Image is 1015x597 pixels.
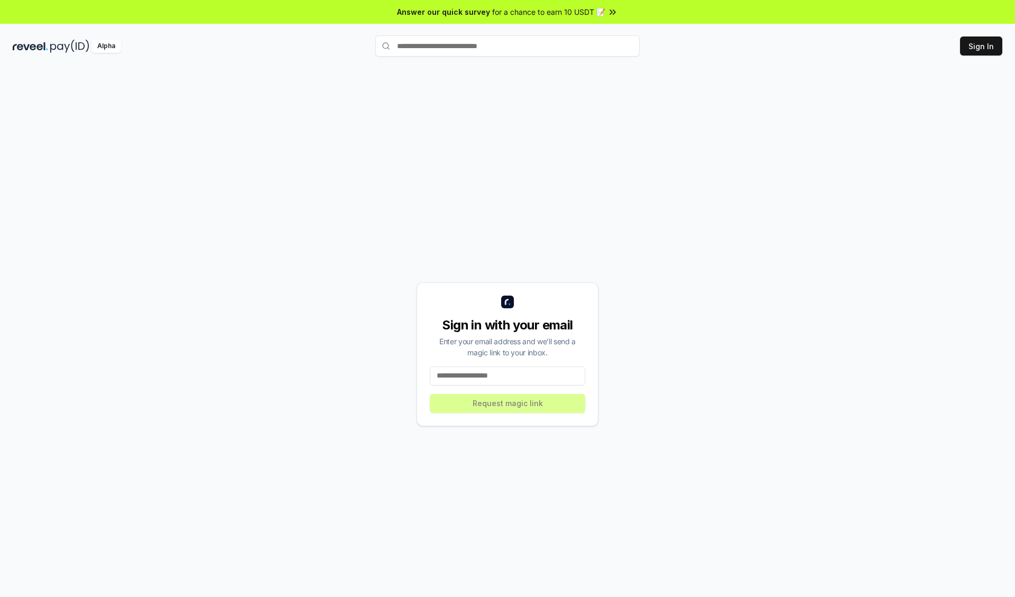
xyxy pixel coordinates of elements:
div: Sign in with your email [430,317,585,334]
button: Sign In [960,36,1002,56]
span: for a chance to earn 10 USDT 📝 [492,6,605,17]
img: logo_small [501,296,514,308]
div: Enter your email address and we’ll send a magic link to your inbox. [430,336,585,358]
div: Alpha [91,40,121,53]
img: reveel_dark [13,40,48,53]
img: pay_id [50,40,89,53]
span: Answer our quick survey [397,6,490,17]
